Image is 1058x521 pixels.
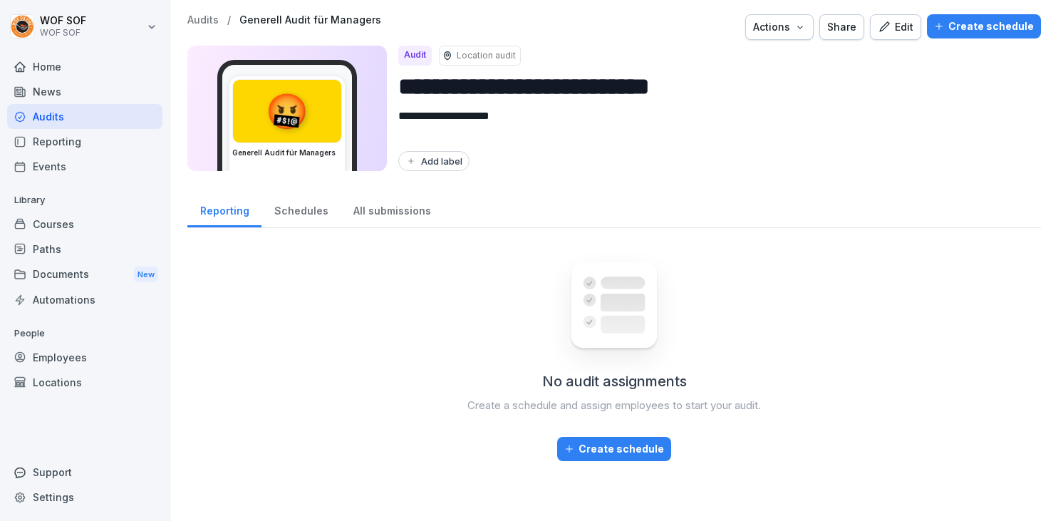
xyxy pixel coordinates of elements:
a: DocumentsNew [7,262,162,288]
p: Library [7,189,162,212]
a: Reporting [187,191,261,227]
p: People [7,322,162,345]
button: Share [819,14,864,40]
a: Paths [7,237,162,262]
div: Actions [753,19,806,35]
button: Create schedule [927,14,1041,38]
div: Documents [7,262,162,288]
div: Share [827,19,856,35]
a: All submissions [341,191,443,227]
button: Create schedule [557,437,671,461]
p: WOF SOF [40,28,86,38]
div: 🤬 [233,80,341,143]
div: Audit [398,46,432,66]
a: Generell Audit für Managers [239,14,381,26]
a: Schedules [261,191,341,227]
p: Location audit [457,49,516,62]
button: Edit [870,14,921,40]
p: / [227,14,231,26]
a: Courses [7,212,162,237]
a: News [7,79,162,104]
a: Events [7,154,162,179]
div: Support [7,460,162,485]
div: Add label [405,155,462,167]
a: Locations [7,370,162,395]
a: Home [7,54,162,79]
a: Reporting [7,129,162,154]
p: Create a schedule and assign employees to start your audit. [467,398,761,414]
button: Actions [745,14,814,40]
h3: Generell Audit für Managers [232,148,342,158]
h2: No audit assignments [542,371,687,392]
div: Create schedule [934,19,1034,34]
a: Employees [7,345,162,370]
div: Create schedule [564,441,664,457]
a: Audits [187,14,219,26]
p: WOF SOF [40,15,86,27]
a: Settings [7,485,162,510]
button: Add label [398,151,470,171]
div: New [134,267,158,283]
a: Automations [7,287,162,312]
div: Edit [878,19,913,35]
a: Audits [7,104,162,129]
